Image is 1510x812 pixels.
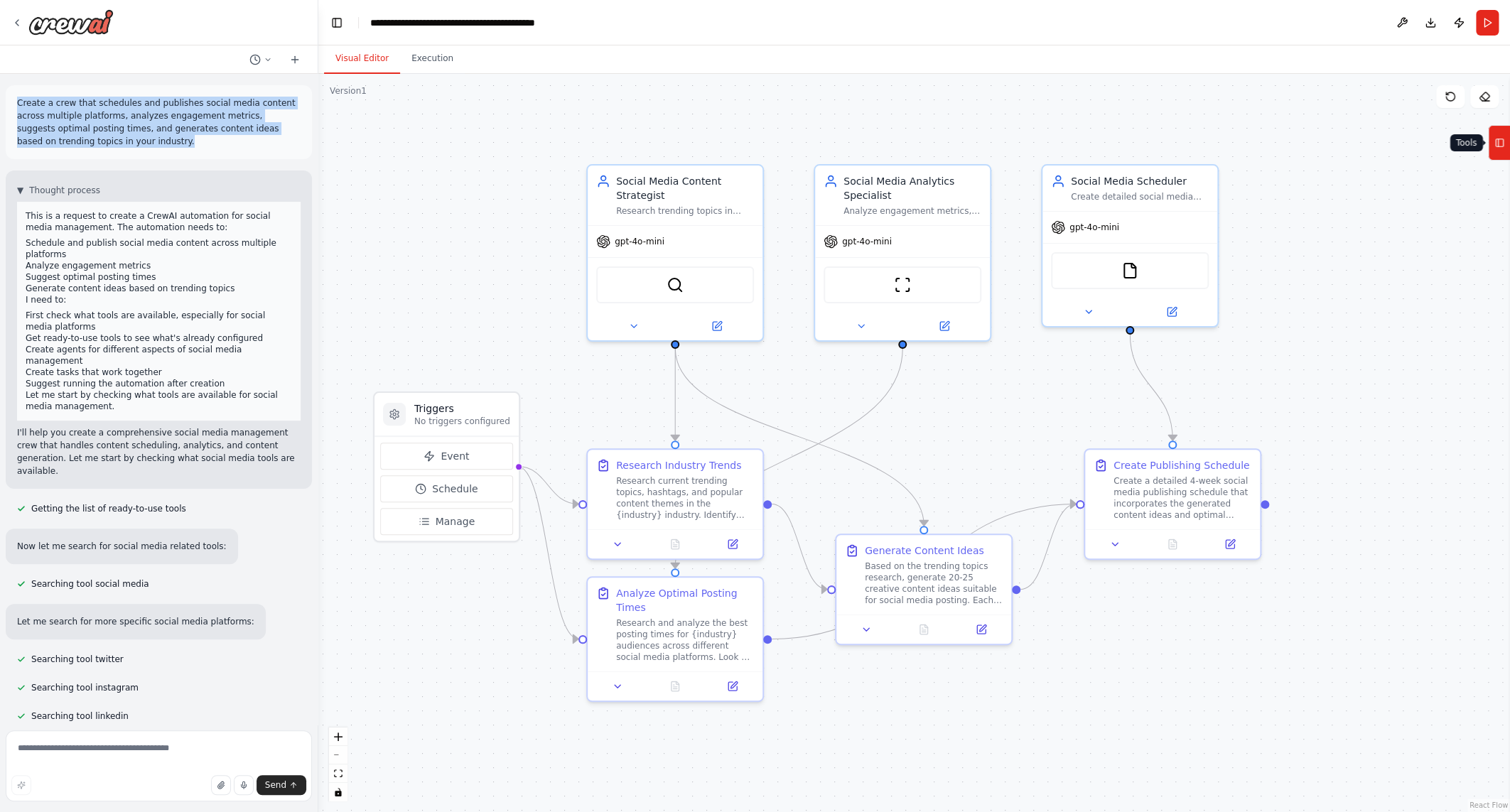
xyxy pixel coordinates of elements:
[668,348,910,568] g: Edge from d182b2de-1de2-4b97-8b31-9321c3f4a985 to dc8fbf3c-b8fa-467d-b523-e77733fd9f43
[29,185,100,196] span: Thought process
[1469,801,1508,809] a: React Flow attribution
[843,205,981,217] div: Analyze engagement metrics, identify peak activity times for {industry} audiences, and provide da...
[31,578,149,590] span: Searching tool social media
[1488,125,1510,161] button: Tools
[772,497,1076,646] g: Edge from dc8fbf3c-b8fa-467d-b523-e77733fd9f43 to dc5b2b9b-8a33-44b3-a0cd-f965b1f3b625
[772,497,827,596] g: Edge from ad7fb377-dbc0-4847-b0ec-b7187cf4d9cd to c9935b7d-2a9a-4919-8532-f4cd77d07453
[1020,497,1076,596] g: Edge from c9935b7d-2a9a-4919-8532-f4cd77d07453 to dc5b2b9b-8a33-44b3-a0cd-f965b1f3b625
[615,236,664,247] span: gpt-4o-mini
[26,210,292,233] p: This is a request to create a CrewAI automation for social media management. The automation needs...
[17,540,227,553] p: Now let me search for social media related tools:
[330,85,367,97] div: Version 1
[11,775,31,795] button: Improve this prompt
[329,746,347,764] button: zoom out
[616,475,754,521] div: Research current trending topics, hashtags, and popular content themes in the {industry} industry...
[708,678,757,695] button: Open in side panel
[956,621,1005,638] button: Open in side panel
[1113,475,1251,521] div: Create a detailed 4-week social media publishing schedule that incorporates the generated content...
[400,44,465,74] button: Execution
[1143,536,1203,553] button: No output available
[865,543,983,558] div: Generate Content Ideas
[1084,448,1261,560] div: Create Publishing ScheduleCreate a detailed 4-week social media publishing schedule that incorpor...
[26,260,292,271] li: Analyze engagement metrics
[17,185,23,196] span: ▼
[645,678,706,695] button: No output available
[517,459,578,646] g: Edge from triggers to dc8fbf3c-b8fa-467d-b523-e77733fd9f43
[586,576,764,702] div: Analyze Optimal Posting TimesResearch and analyze the best posting times for {industry} audiences...
[616,586,754,615] div: Analyze Optimal Posting Times
[211,775,231,795] button: Upload files
[26,294,292,305] p: I need to:
[616,205,754,217] div: Research trending topics in {industry} and generate creative, engaging content ideas for social m...
[1041,164,1219,327] div: Social Media SchedulerCreate detailed social media posting schedules, format content for differen...
[380,475,513,502] button: Schedule
[676,318,757,335] button: Open in side panel
[17,615,254,628] p: Let me search for more specific social media platforms:
[616,458,741,472] div: Research Industry Trends
[894,621,954,638] button: No output available
[26,389,292,412] p: Let me start by checking what tools are available for social media management.
[284,51,306,68] button: Start a new chat
[31,503,186,514] span: Getting the list of ready-to-use tools
[436,514,475,529] span: Manage
[517,459,578,511] g: Edge from triggers to ad7fb377-dbc0-4847-b0ec-b7187cf4d9cd
[1069,222,1119,233] span: gpt-4o-mini
[668,348,682,440] g: Edge from ef118fb5-7d86-4310-a743-ac33e502b91d to ad7fb377-dbc0-4847-b0ec-b7187cf4d9cd
[380,443,513,470] button: Event
[17,185,100,196] button: ▼Thought process
[616,174,754,202] div: Social Media Content Strategist
[1071,174,1209,188] div: Social Media Scheduler
[1131,303,1212,320] button: Open in side panel
[904,318,984,335] button: Open in side panel
[244,51,278,68] button: Switch to previous chat
[26,271,292,283] li: Suggest optimal posting times
[380,508,513,535] button: Manage
[835,534,1013,645] div: Generate Content IdeasBased on the trending topics research, generate 20-25 creative content idea...
[257,775,306,795] button: Send
[26,310,292,332] li: First check what tools are available, especially for social media platforms
[1121,262,1138,279] img: FileReadTool
[17,97,301,148] p: Create a crew that schedules and publishes social media content across multiple platforms, analyz...
[843,174,981,202] div: Social Media Analytics Specialist
[842,236,892,247] span: gpt-4o-mini
[1071,191,1209,202] div: Create detailed social media posting schedules, format content for different platforms, and prepa...
[1205,536,1254,553] button: Open in side panel
[616,617,754,663] div: Research and analyze the best posting times for {industry} audiences across different social medi...
[708,536,757,553] button: Open in side panel
[28,9,114,35] img: Logo
[441,449,469,463] span: Event
[667,276,684,293] img: SerperDevTool
[645,536,706,553] button: No output available
[586,164,764,342] div: Social Media Content StrategistResearch trending topics in {industry} and generate creative, enga...
[329,764,347,783] button: fit view
[373,391,520,542] div: TriggersNo triggers configuredEventScheduleManage
[327,13,347,33] button: Hide left sidebar
[26,283,292,294] li: Generate content ideas based on trending topics
[414,401,510,416] h3: Triggers
[814,164,991,342] div: Social Media Analytics SpecialistAnalyze engagement metrics, identify peak activity times for {in...
[865,561,1003,606] div: Based on the trending topics research, generate 20-25 creative content ideas suitable for social ...
[26,344,292,367] li: Create agents for different aspects of social media management
[234,775,254,795] button: Click to speak your automation idea
[414,416,510,427] p: No triggers configured
[26,367,292,378] li: Create tasks that work together
[586,448,764,560] div: Research Industry TrendsResearch current trending topics, hashtags, and popular content themes in...
[31,710,129,722] span: Searching tool linkedin
[26,237,292,260] li: Schedule and publish social media content across multiple platforms
[26,332,292,344] li: Get ready-to-use tools to see what's already configured
[26,378,292,389] li: Suggest running the automation after creation
[1123,334,1180,440] g: Edge from 3916935d-bb16-4f93-adaa-f4a2ba80ff92 to dc5b2b9b-8a33-44b3-a0cd-f965b1f3b625
[324,44,400,74] button: Visual Editor
[432,482,478,496] span: Schedule
[329,727,347,746] button: zoom in
[370,16,583,30] nav: breadcrumb
[668,348,931,526] g: Edge from ef118fb5-7d86-4310-a743-ac33e502b91d to c9935b7d-2a9a-4919-8532-f4cd77d07453
[329,783,347,801] button: toggle interactivity
[1113,458,1249,472] div: Create Publishing Schedule
[329,727,347,801] div: React Flow controls
[894,276,911,293] img: ScrapeWebsiteTool
[31,682,139,693] span: Searching tool instagram
[31,654,124,665] span: Searching tool twitter
[17,426,301,477] p: I'll help you create a comprehensive social media management crew that handles content scheduling...
[265,779,286,791] span: Send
